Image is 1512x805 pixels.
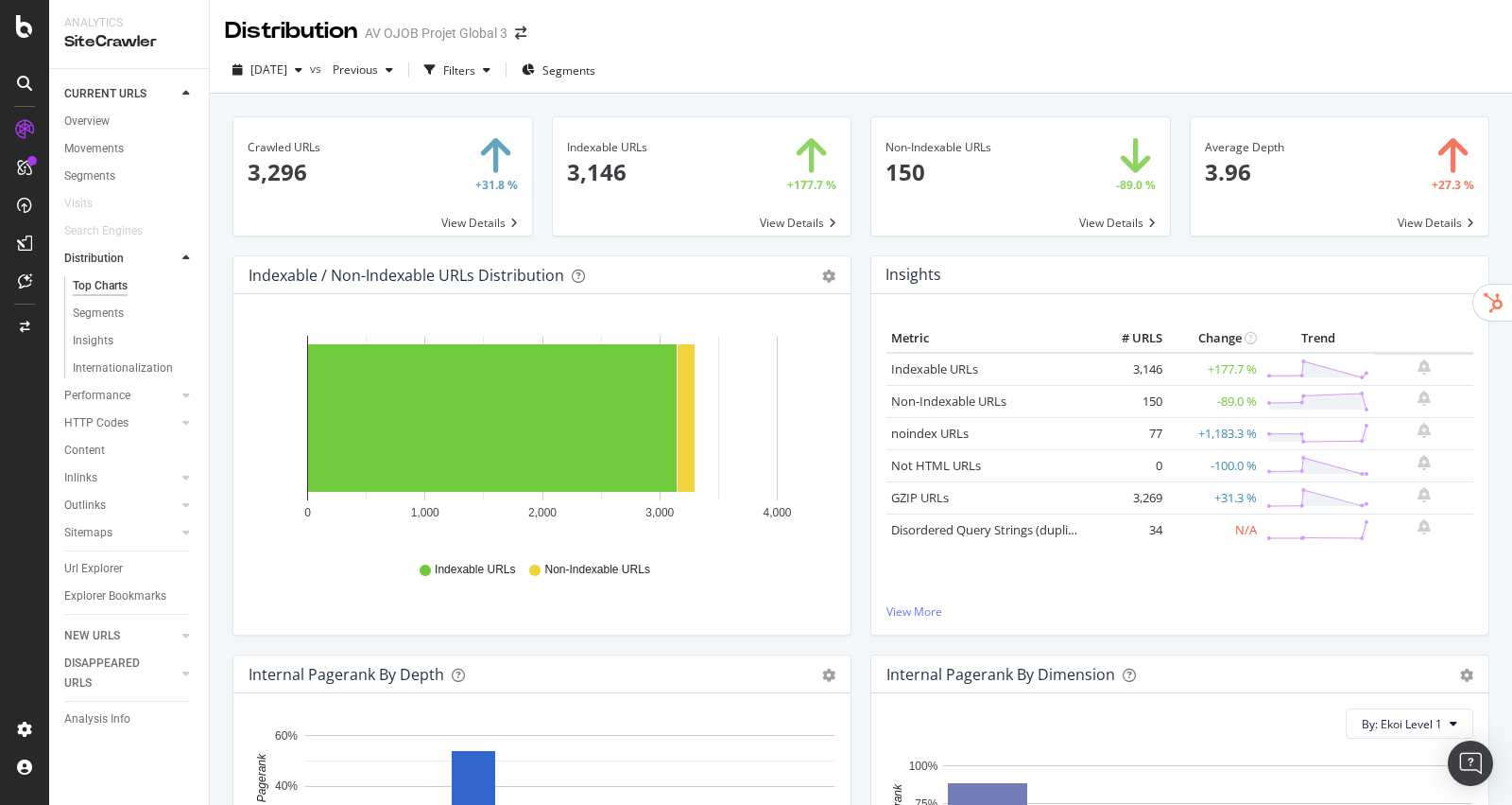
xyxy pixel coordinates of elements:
span: 2025 Oct. 3rd [250,61,287,78]
div: Internal Pagerank by Depth [249,665,444,684]
div: NEW URLS [64,626,120,646]
a: Search Engines [64,221,162,241]
a: View More [886,604,1473,620]
div: bell-plus [1417,519,1431,534]
a: CURRENT URLS [64,84,177,104]
a: Outlinks [64,496,177,516]
div: gear [1460,669,1473,682]
text: 0 [304,506,311,519]
a: Top Charts [73,276,196,296]
td: -89.0 % [1167,385,1262,417]
td: 3,146 [1091,353,1167,386]
div: Sitemaps [64,523,112,543]
a: Visits [64,194,112,214]
a: Segments [64,166,196,186]
a: Url Explorer [64,559,196,579]
div: Distribution [225,15,357,47]
div: SiteCrawler [64,31,194,53]
a: noindex URLs [891,425,969,442]
div: bell-plus [1417,391,1431,406]
a: Inlinks [64,468,177,488]
a: Sitemaps [64,523,177,543]
a: Analysis Info [64,709,196,729]
div: Segments [73,304,124,324]
div: Segments [64,166,115,186]
text: 4,000 [763,506,791,519]
div: Movements [64,139,124,159]
a: Segments [73,304,196,324]
button: Previous [325,55,401,85]
div: Internal Pagerank By Dimension [886,665,1115,684]
a: Insights [73,331,196,351]
a: Indexable URLs [891,360,978,377]
div: HTTP Codes [64,413,129,433]
a: NEW URLS [64,626,177,646]
text: 1,000 [411,506,439,519]
th: Change [1167,324,1262,353]
span: Non-Indexable URLs [544,562,649,578]
div: gear [822,669,835,682]
div: Url Explorer [64,559,123,579]
svg: A chart. [249,324,836,544]
div: bell-plus [1417,487,1431,502]
a: GZIP URLs [891,489,949,506]
button: Filters [417,55,498,85]
button: By: Ekoi Level 1 [1346,709,1473,739]
div: Distribution [64,249,124,269]
a: Non-Indexable URLs [891,393,1006,410]
h4: Insights [885,262,941,288]
th: Metric [886,324,1091,353]
span: Segments [542,62,595,79]
a: Movements [64,139,196,159]
td: -100.0 % [1167,449,1262,481]
a: Distribution [64,249,177,269]
th: Trend [1262,324,1374,353]
th: # URLS [1091,324,1167,353]
button: Segments [514,55,603,85]
div: Content [64,441,105,461]
div: Insights [73,331,113,351]
a: Content [64,441,196,461]
span: By: Ekoi Level 1 [1362,716,1442,732]
div: Analysis Info [64,709,130,729]
text: 3,000 [645,506,674,519]
text: 2,000 [528,506,557,519]
td: 34 [1091,514,1167,546]
a: DISAPPEARED URLS [64,654,177,693]
td: 150 [1091,385,1167,417]
span: Previous [325,61,378,78]
text: 40% [275,780,298,794]
div: Performance [64,386,130,406]
td: +31.3 % [1167,481,1262,514]
span: Indexable URLs [435,562,515,578]
div: Analytics [64,15,194,31]
td: N/A [1167,514,1262,546]
a: HTTP Codes [64,413,177,433]
a: Explorer Bookmarks [64,586,196,606]
td: 0 [1091,449,1167,481]
div: CURRENT URLS [64,84,146,104]
a: Performance [64,386,177,406]
div: arrow-right-arrow-left [515,26,526,40]
div: Visits [64,194,93,214]
div: Top Charts [73,276,128,296]
td: 3,269 [1091,481,1167,514]
div: gear [822,270,835,283]
div: AV OJOB Projet Global 3 [365,24,507,43]
div: Overview [64,112,110,131]
div: Filters [443,62,475,79]
div: DISAPPEARED URLS [64,654,160,693]
td: +177.7 % [1167,353,1262,386]
div: Explorer Bookmarks [64,586,166,606]
a: Not HTML URLs [891,457,981,474]
div: Outlinks [64,496,106,516]
td: +1,183.3 % [1167,417,1262,449]
div: Internationalization [73,359,173,378]
div: bell-plus [1417,359,1431,375]
span: vs [310,61,325,77]
text: 100% [909,760,938,773]
div: Inlinks [64,468,97,488]
div: Open Intercom Messenger [1448,741,1493,786]
td: 77 [1091,417,1167,449]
